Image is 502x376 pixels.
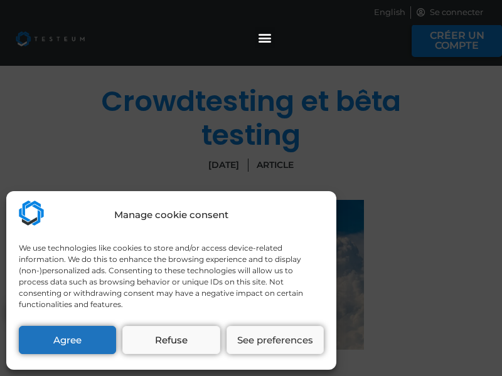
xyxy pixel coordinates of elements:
[114,208,228,222] div: Manage cookie consent
[19,243,323,310] div: We use technologies like cookies to store and/or access device-related information. We do this to...
[19,326,116,354] button: Agree
[19,201,44,226] img: Testeum.com - Application crowdtesting platform
[227,326,324,354] button: See preferences
[122,326,220,354] button: Refuse
[255,27,275,48] div: Permuter le menu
